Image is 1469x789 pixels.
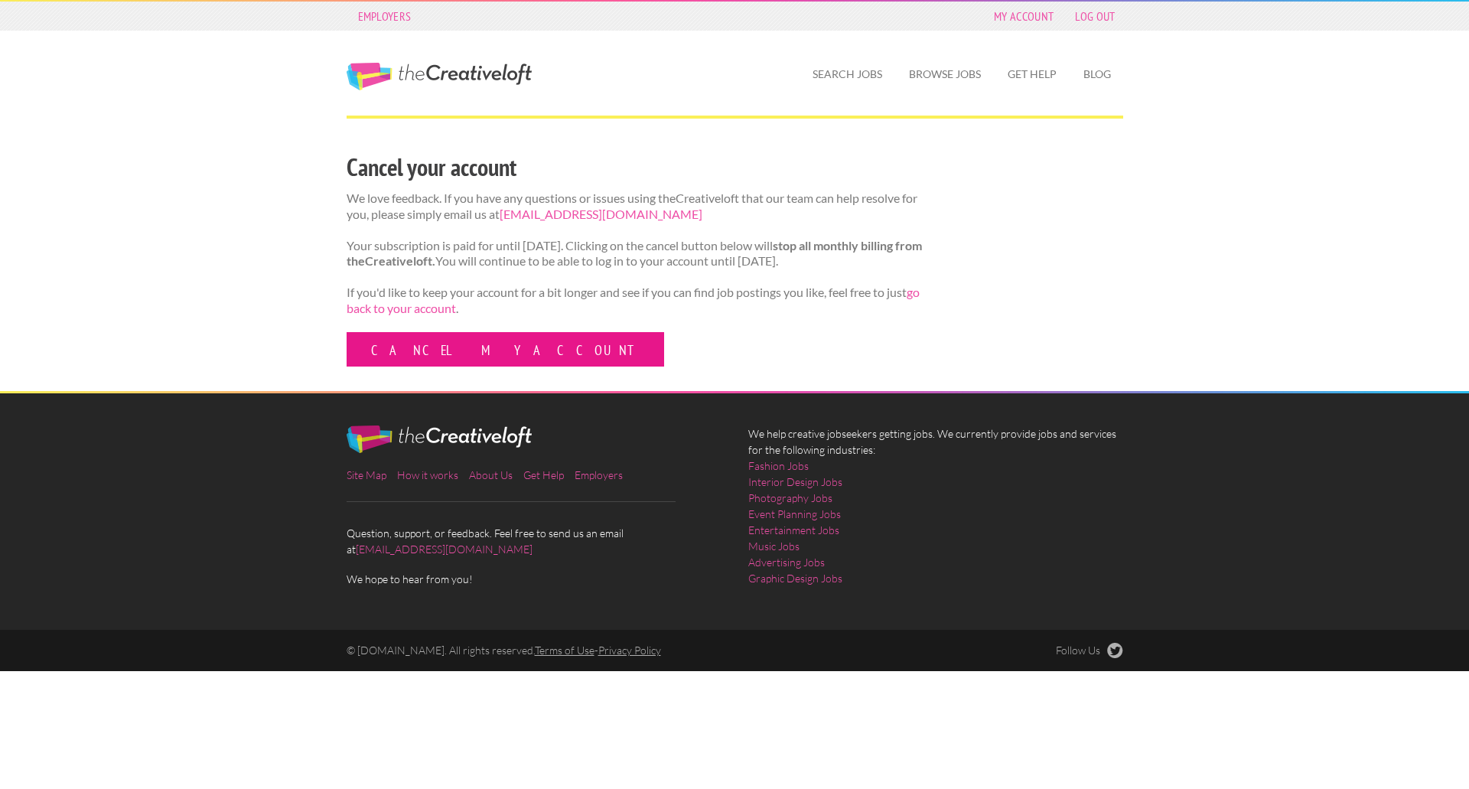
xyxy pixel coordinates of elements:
p: We love feedback. If you have any questions or issues using theCreativeloft that our team can hel... [347,191,923,223]
a: Graphic Design Jobs [748,570,842,586]
div: We help creative jobseekers getting jobs. We currently provide jobs and services for the followin... [734,425,1136,598]
a: Cancel my account [347,332,664,367]
a: Get Help [523,468,564,481]
div: Question, support, or feedback. Feel free to send us an email at [333,425,734,587]
a: Employers [350,5,419,27]
a: Photography Jobs [748,490,832,506]
strong: stop all monthly billing from theCreativeloft. [347,238,922,269]
a: Advertising Jobs [748,554,825,570]
a: Interior Design Jobs [748,474,842,490]
a: Music Jobs [748,538,800,554]
p: Your subscription is paid for until [DATE]. Clicking on the cancel button below will You will con... [347,238,923,270]
a: Search Jobs [800,57,894,92]
a: Fashion Jobs [748,458,809,474]
a: How it works [397,468,458,481]
a: go back to your account [347,285,920,315]
a: [EMAIL_ADDRESS][DOMAIN_NAME] [356,543,533,556]
a: About Us [469,468,513,481]
img: The Creative Loft [347,425,532,453]
a: [EMAIL_ADDRESS][DOMAIN_NAME] [500,207,702,221]
a: Log Out [1067,5,1122,27]
a: My Account [986,5,1061,27]
a: Event Planning Jobs [748,506,841,522]
a: Site Map [347,468,386,481]
a: Employers [575,468,623,481]
a: Terms of Use [535,644,594,657]
a: The Creative Loft [347,63,532,90]
a: Entertainment Jobs [748,522,839,538]
h2: Cancel your account [347,150,923,184]
a: Blog [1071,57,1123,92]
a: Privacy Policy [598,644,661,657]
a: Browse Jobs [897,57,993,92]
a: Follow Us [1056,643,1123,658]
div: © [DOMAIN_NAME]. All rights reserved. - [333,643,936,658]
p: If you'd like to keep your account for a bit longer and see if you can find job postings you like... [347,285,923,317]
span: We hope to hear from you! [347,571,721,587]
a: Get Help [995,57,1069,92]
